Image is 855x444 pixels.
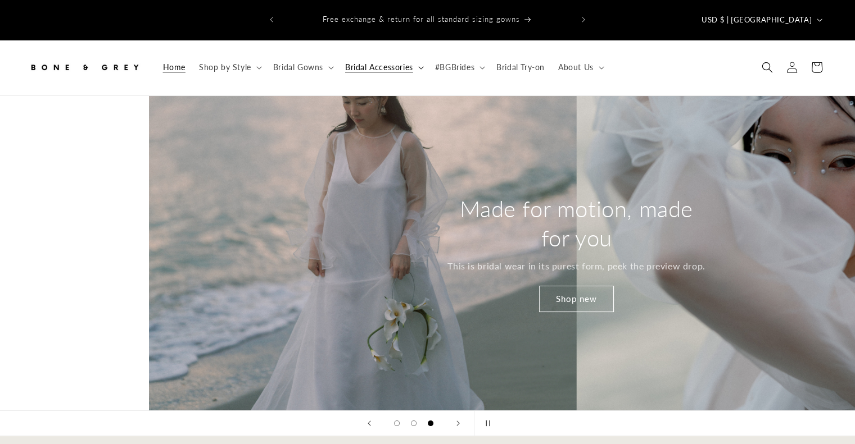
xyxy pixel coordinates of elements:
button: Next slide [446,411,471,436]
span: Bridal Accessories [345,62,413,72]
button: Pause slideshow [474,411,499,436]
summary: Bridal Gowns [266,56,338,79]
button: USD $ | [GEOGRAPHIC_DATA] [695,9,827,30]
span: Free exchange & return for all standard sizing gowns [323,15,520,24]
img: Bone and Grey Bridal [28,55,141,80]
span: About Us [558,62,594,72]
span: USD $ | [GEOGRAPHIC_DATA] [702,15,812,26]
summary: Shop by Style [192,56,266,79]
summary: #BGBrides [428,56,490,79]
summary: Search [755,55,780,80]
span: Bridal Try-on [496,62,545,72]
a: Bone and Grey Bridal [24,51,145,84]
button: Load slide 1 of 3 [388,415,405,432]
a: Bridal Try-on [490,56,551,79]
a: Shop new [539,286,614,312]
span: Bridal Gowns [273,62,323,72]
span: Home [163,62,186,72]
button: Next announcement [571,9,596,30]
button: Previous slide [357,411,382,436]
summary: Bridal Accessories [338,56,428,79]
span: Shop by Style [199,62,251,72]
button: Load slide 2 of 3 [405,415,422,432]
span: #BGBrides [435,62,474,72]
a: Home [156,56,192,79]
h2: Made for motion, made for you [443,194,710,253]
summary: About Us [551,56,609,79]
button: Load slide 3 of 3 [422,415,439,432]
p: This is bridal wear in its purest form, peek the preview drop. [447,258,705,274]
button: Previous announcement [259,9,284,30]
